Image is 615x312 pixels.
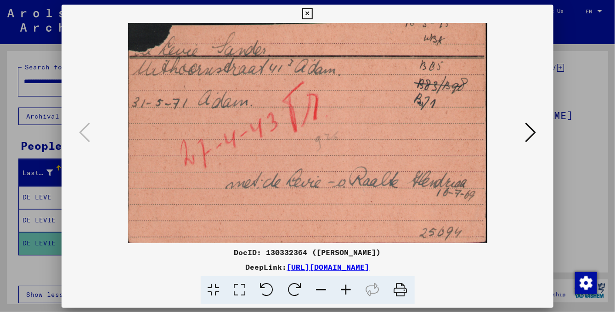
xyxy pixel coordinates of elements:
a: [URL][DOMAIN_NAME] [287,262,370,272]
div: DeepLink: [62,261,553,272]
img: Change consent [575,272,597,294]
img: 001.jpg [93,23,522,243]
div: Change consent [575,272,597,294]
div: DocID: 130332364 ([PERSON_NAME]) [62,247,553,258]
